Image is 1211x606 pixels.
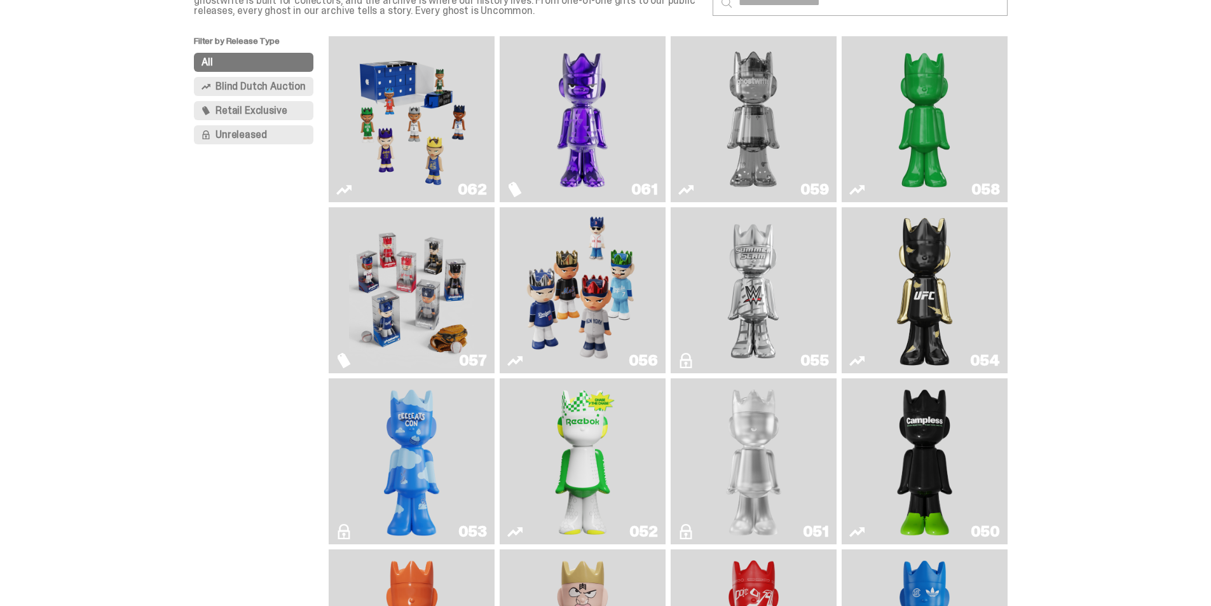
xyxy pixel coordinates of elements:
[971,182,1000,197] div: 058
[862,41,987,197] img: Schrödinger's ghost: Sunday Green
[194,77,313,96] button: Blind Dutch Auction
[507,212,658,368] a: Game Face (2025)
[507,41,658,197] a: Fantasy
[216,130,266,140] span: Unreleased
[678,41,829,197] a: Two
[349,212,474,368] img: Game Face (2025)
[629,524,658,539] div: 052
[194,125,313,144] button: Unreleased
[459,353,487,368] div: 057
[336,41,487,197] a: Game Face (2025)
[336,212,487,368] a: Game Face (2025)
[458,182,487,197] div: 062
[194,101,313,120] button: Retail Exclusive
[194,36,329,53] p: Filter by Release Type
[800,353,829,368] div: 055
[349,41,474,197] img: Game Face (2025)
[800,182,829,197] div: 059
[891,383,959,539] img: Campless
[849,41,1000,197] a: Schrödinger's ghost: Sunday Green
[520,41,645,197] img: Fantasy
[678,212,829,368] a: I Was There SummerSlam
[216,81,306,92] span: Blind Dutch Auction
[803,524,829,539] div: 051
[520,212,645,368] img: Game Face (2025)
[378,383,446,539] img: ghooooost
[849,383,1000,539] a: Campless
[691,41,816,197] img: Two
[629,353,658,368] div: 056
[336,383,487,539] a: ghooooost
[971,524,1000,539] div: 050
[507,383,658,539] a: Court Victory
[549,383,617,539] img: Court Victory
[720,383,788,539] img: LLLoyalty
[678,383,829,539] a: LLLoyalty
[849,212,1000,368] a: Ruby
[216,106,287,116] span: Retail Exclusive
[691,212,816,368] img: I Was There SummerSlam
[458,524,487,539] div: 053
[202,57,213,67] span: All
[891,212,959,368] img: Ruby
[194,53,313,72] button: All
[970,353,1000,368] div: 054
[631,182,658,197] div: 061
